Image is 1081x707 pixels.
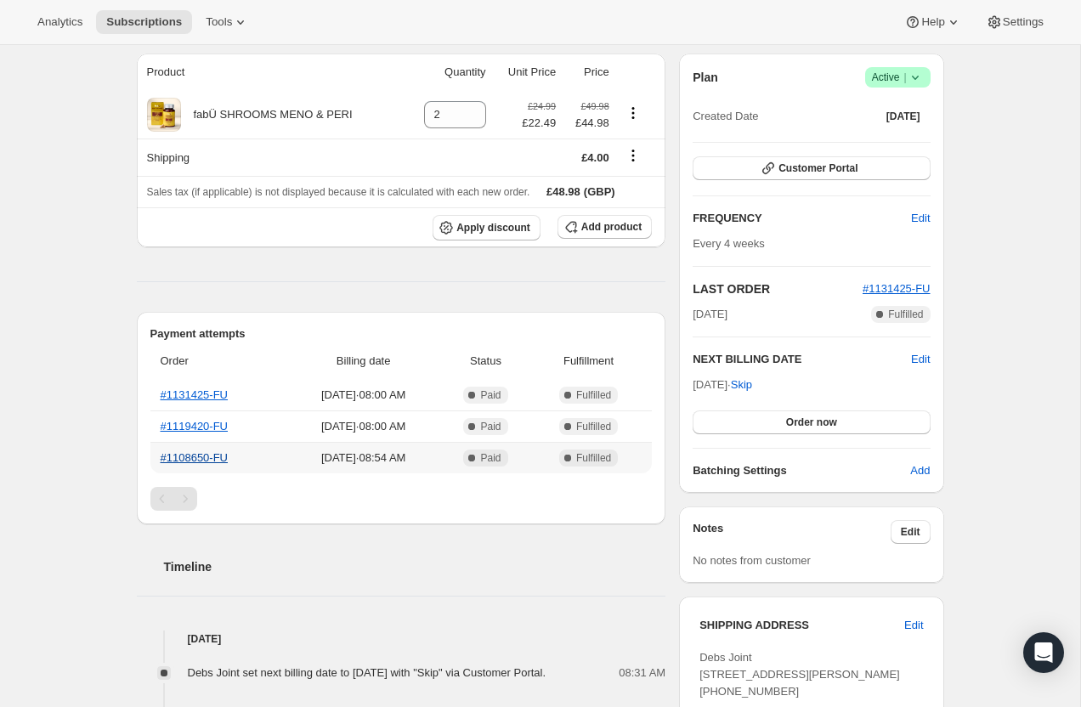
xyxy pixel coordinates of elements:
[693,462,910,479] h6: Batching Settings
[291,450,436,467] span: [DATE] · 08:54 AM
[693,280,863,297] h2: LAST ORDER
[693,108,758,125] span: Created Date
[888,308,923,321] span: Fulfilled
[147,98,181,132] img: product img
[699,651,900,698] span: Debs Joint [STREET_ADDRESS][PERSON_NAME] [PHONE_NUMBER]
[693,520,891,544] h3: Notes
[150,342,286,380] th: Order
[96,10,192,34] button: Subscriptions
[693,210,911,227] h2: FREQUENCY
[480,451,501,465] span: Paid
[904,617,923,634] span: Edit
[731,376,752,393] span: Skip
[894,10,971,34] button: Help
[620,104,647,122] button: Product actions
[872,69,924,86] span: Active
[195,10,259,34] button: Tools
[976,10,1054,34] button: Settings
[291,418,436,435] span: [DATE] · 08:00 AM
[291,387,436,404] span: [DATE] · 08:00 AM
[693,351,911,368] h2: NEXT BILLING DATE
[27,10,93,34] button: Analytics
[106,15,182,29] span: Subscriptions
[693,237,765,250] span: Every 4 weeks
[528,101,556,111] small: £24.99
[778,161,857,175] span: Customer Portal
[576,451,611,465] span: Fulfilled
[620,146,647,165] button: Shipping actions
[693,378,752,391] span: [DATE] ·
[693,156,930,180] button: Customer Portal
[161,420,229,433] a: #1119420-FU
[137,139,404,176] th: Shipping
[535,353,642,370] span: Fulfillment
[446,353,525,370] span: Status
[181,106,353,123] div: fabÜ SHROOMS MENO & PERI
[150,325,653,342] h2: Payment attempts
[921,15,944,29] span: Help
[137,631,666,648] h4: [DATE]
[581,151,609,164] span: £4.00
[566,115,609,132] span: £44.98
[137,54,404,91] th: Product
[580,184,615,201] span: (GBP)
[161,388,229,401] a: #1131425-FU
[161,451,229,464] a: #1108650-FU
[150,487,653,511] nav: Pagination
[891,520,931,544] button: Edit
[480,420,501,433] span: Paid
[910,462,930,479] span: Add
[561,54,614,91] th: Price
[1023,632,1064,673] div: Open Intercom Messenger
[876,105,931,128] button: [DATE]
[693,554,811,567] span: No notes from customer
[900,457,940,484] button: Add
[206,15,232,29] span: Tools
[576,388,611,402] span: Fulfilled
[693,410,930,434] button: Order now
[901,205,940,232] button: Edit
[619,665,665,682] span: 08:31 AM
[291,353,436,370] span: Billing date
[863,280,931,297] button: #1131425-FU
[456,221,530,235] span: Apply discount
[699,617,904,634] h3: SHIPPING ADDRESS
[491,54,562,91] th: Unit Price
[894,612,933,639] button: Edit
[903,71,906,84] span: |
[164,558,666,575] h2: Timeline
[188,666,546,679] span: Debs Joint set next billing date to [DATE] with "Skip" via Customer Portal.
[546,185,580,198] span: £48.98
[522,115,556,132] span: £22.49
[433,215,540,240] button: Apply discount
[901,525,920,539] span: Edit
[1003,15,1044,29] span: Settings
[721,371,762,399] button: Skip
[480,388,501,402] span: Paid
[576,420,611,433] span: Fulfilled
[147,186,530,198] span: Sales tax (if applicable) is not displayed because it is calculated with each new order.
[581,101,609,111] small: £49.98
[786,416,837,429] span: Order now
[886,110,920,123] span: [DATE]
[693,306,727,323] span: [DATE]
[911,351,930,368] button: Edit
[581,220,642,234] span: Add product
[911,210,930,227] span: Edit
[693,69,718,86] h2: Plan
[404,54,491,91] th: Quantity
[863,282,931,295] a: #1131425-FU
[37,15,82,29] span: Analytics
[557,215,652,239] button: Add product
